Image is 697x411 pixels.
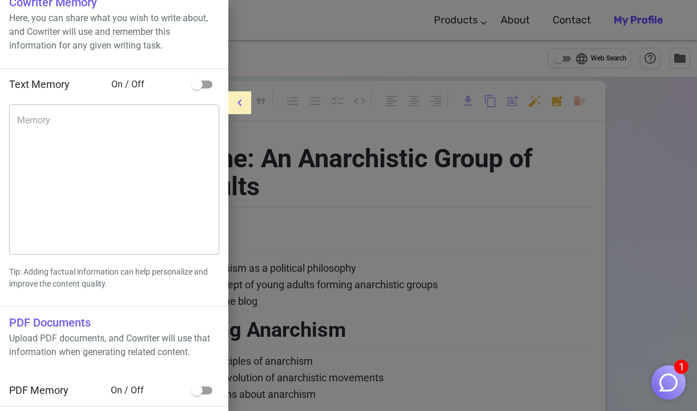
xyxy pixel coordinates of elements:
[9,313,219,332] h6: PDF Documents
[658,372,679,393] img: Close chat
[111,78,186,91] span: On / Off
[228,91,251,114] button: menu
[9,11,219,53] p: Here, you can share what you wish to write about, and Cowriter will use and remember this informa...
[9,78,70,90] span: Text Memory
[9,332,219,359] p: Upload PDF documents, and Cowriter will use that information when generating related content.
[674,360,688,374] span: 1
[9,266,219,290] p: Tip: Adding factual information can help personalize and improve the content quality.
[9,384,69,396] span: PDF Memory
[111,384,186,397] span: On / Off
